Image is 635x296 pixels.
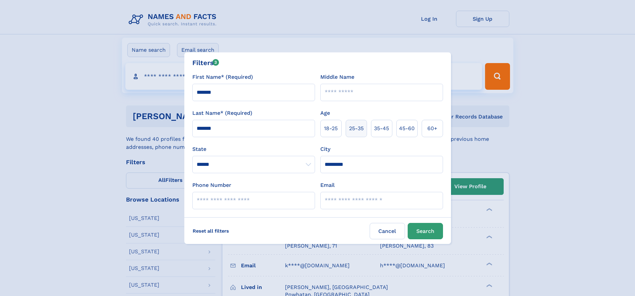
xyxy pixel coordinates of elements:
[192,58,219,68] div: Filters
[320,145,330,153] label: City
[320,109,330,117] label: Age
[188,223,233,239] label: Reset all filters
[320,181,335,189] label: Email
[427,124,437,132] span: 60+
[370,223,405,239] label: Cancel
[320,73,354,81] label: Middle Name
[192,109,252,117] label: Last Name* (Required)
[192,181,231,189] label: Phone Number
[399,124,415,132] span: 45‑60
[192,73,253,81] label: First Name* (Required)
[324,124,338,132] span: 18‑25
[374,124,389,132] span: 35‑45
[408,223,443,239] button: Search
[192,145,315,153] label: State
[349,124,364,132] span: 25‑35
